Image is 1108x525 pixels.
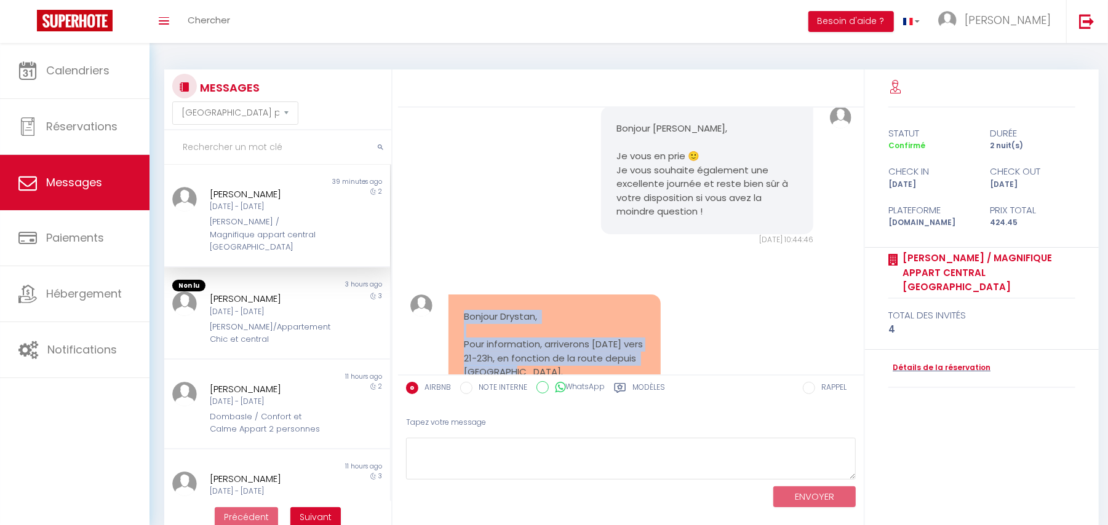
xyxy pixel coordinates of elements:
div: [DATE] - [DATE] [210,396,325,408]
a: Détails de la réservation [888,362,990,374]
img: ... [938,11,957,30]
div: [DATE] 10:44:46 [601,234,814,246]
div: [PERSON_NAME] [210,291,325,306]
div: [DATE] [982,179,1083,191]
div: 39 minutes ago [277,177,389,187]
span: Non lu [172,280,205,292]
div: check out [982,164,1083,179]
span: 2 [378,382,382,391]
img: ... [172,382,197,406]
span: Messages [46,175,102,190]
img: ... [172,187,197,211]
div: [DATE] - [DATE] [210,201,325,213]
span: Suivant [300,511,332,523]
span: Calendriers [46,63,110,78]
pre: Bonjour Drystan, Pour information, arriverons [DATE] vers 21-23h, en fonction de la route depuis ... [464,310,646,379]
div: total des invités [888,308,1075,323]
div: [PERSON_NAME] / Magnifique appart central [GEOGRAPHIC_DATA] [210,216,325,253]
h3: MESSAGES [197,74,260,101]
span: Notifications [47,342,117,357]
div: 3 hours ago [277,280,389,292]
span: [PERSON_NAME] [965,12,1051,28]
div: 2 nuit(s) [982,140,1083,152]
button: ENVOYER [773,486,856,508]
img: ... [830,106,852,128]
div: 4 [888,322,1075,337]
span: 2 [378,187,382,196]
div: [PERSON_NAME] [210,187,325,202]
img: Super Booking [37,10,113,31]
div: check in [880,164,982,179]
pre: Bonjour [PERSON_NAME], Je vous en prie 🙂 Je vous souhaite également une excellente journée et res... [616,122,799,219]
span: 3 [378,472,382,481]
div: [PERSON_NAME]/Appartement Chic et central [210,321,325,346]
img: ... [172,291,197,316]
span: Chercher [188,14,230,26]
div: [DOMAIN_NAME] [880,217,982,229]
div: 424.45 [982,217,1083,229]
img: ... [172,472,197,496]
div: [DATE] - [DATE] [210,486,325,497]
span: Hébergement [46,286,122,301]
label: Modèles [632,382,665,397]
a: [PERSON_NAME] / Magnifique appart central [GEOGRAPHIC_DATA] [898,251,1075,294]
div: [PERSON_NAME] [210,472,325,486]
span: Réservations [46,119,118,134]
div: Prix total [982,203,1083,218]
div: [DATE] - [DATE] [210,306,325,318]
span: 3 [378,291,382,301]
label: WhatsApp [549,381,605,395]
div: 11 hours ago [277,462,389,472]
label: NOTE INTERNE [472,382,527,395]
span: Confirmé [888,140,925,151]
span: Précédent [224,511,269,523]
div: 11 hours ago [277,372,389,382]
div: Dombasle / Confort et Calme Appart 2 personnes [210,411,325,436]
label: AIRBNB [418,382,451,395]
img: logout [1079,14,1094,29]
span: Paiements [46,230,104,245]
div: [DATE] [880,179,982,191]
input: Rechercher un mot clé [164,130,391,165]
div: durée [982,126,1083,141]
button: Besoin d'aide ? [808,11,894,32]
label: RAPPEL [815,382,847,395]
img: ... [410,294,432,317]
div: statut [880,126,982,141]
div: [PERSON_NAME] [210,382,325,397]
div: Plateforme [880,203,982,218]
div: Tapez votre message [406,408,856,438]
